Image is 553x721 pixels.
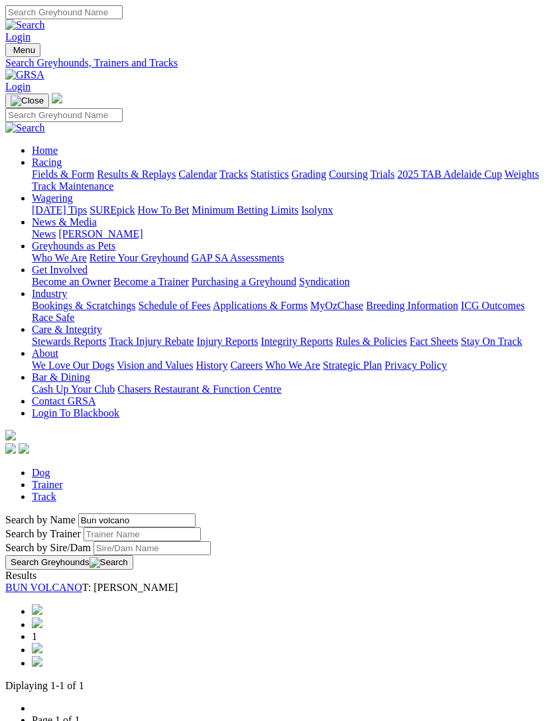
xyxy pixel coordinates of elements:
[370,168,395,180] a: Trials
[196,360,227,371] a: History
[11,96,44,106] img: Close
[213,300,308,311] a: Applications & Forms
[32,479,63,490] a: Trainer
[32,467,50,478] a: Dog
[5,542,91,553] label: Search by Sire/Dam
[5,555,133,570] button: Search Greyhounds
[32,204,87,216] a: [DATE] Tips
[138,204,190,216] a: How To Bet
[32,395,95,407] a: Contact GRSA
[32,336,548,348] div: Care & Integrity
[58,228,143,239] a: [PERSON_NAME]
[32,360,114,371] a: We Love Our Dogs
[78,513,196,527] input: Search by Greyhound name
[113,276,189,287] a: Become a Trainer
[32,264,88,275] a: Get Involved
[32,324,102,335] a: Care & Integrity
[32,168,94,180] a: Fields & Form
[32,168,548,192] div: Racing
[32,276,548,288] div: Get Involved
[5,31,31,42] a: Login
[32,300,135,311] a: Bookings & Scratchings
[5,5,123,19] input: Search
[32,312,74,323] a: Race Safe
[5,94,49,108] button: Toggle navigation
[251,168,289,180] a: Statistics
[310,300,363,311] a: MyOzChase
[323,360,382,371] a: Strategic Plan
[32,360,548,371] div: About
[5,570,548,582] div: Results
[32,228,56,239] a: News
[90,557,128,568] img: Search
[329,168,368,180] a: Coursing
[299,276,349,287] a: Syndication
[397,168,502,180] a: 2025 TAB Adelaide Cup
[32,192,73,204] a: Wagering
[5,582,82,593] a: BUN VOLCANO
[192,252,284,263] a: GAP SA Assessments
[32,491,56,502] a: Track
[32,383,115,395] a: Cash Up Your Club
[32,618,42,628] img: chevron-left-pager-blue.svg
[32,348,58,359] a: About
[5,582,548,594] div: T: [PERSON_NAME]
[84,527,201,541] input: Search by Trainer name
[461,300,524,311] a: ICG Outcomes
[32,656,42,667] img: chevrons-right-pager-blue.svg
[230,360,263,371] a: Careers
[13,45,35,55] span: Menu
[336,336,407,347] a: Rules & Policies
[366,300,458,311] a: Breeding Information
[385,360,447,371] a: Privacy Policy
[32,631,37,642] span: 1
[32,252,548,264] div: Greyhounds as Pets
[192,204,298,216] a: Minimum Betting Limits
[5,430,16,440] img: logo-grsa-white.png
[32,300,548,324] div: Industry
[32,216,97,228] a: News & Media
[117,360,193,371] a: Vision and Values
[505,168,539,180] a: Weights
[196,336,258,347] a: Injury Reports
[32,407,119,419] a: Login To Blackbook
[461,336,522,347] a: Stay On Track
[90,204,135,216] a: SUREpick
[5,443,16,454] img: facebook.svg
[32,288,67,299] a: Industry
[32,240,115,251] a: Greyhounds as Pets
[219,168,248,180] a: Tracks
[32,228,548,240] div: News & Media
[5,81,31,92] a: Login
[90,252,189,263] a: Retire Your Greyhound
[5,528,81,539] label: Search by Trainer
[52,93,62,103] img: logo-grsa-white.png
[32,252,87,263] a: Who We Are
[109,336,194,347] a: Track Injury Rebate
[5,108,123,122] input: Search
[32,383,548,395] div: Bar & Dining
[5,57,548,69] a: Search Greyhounds, Trainers and Tracks
[32,336,106,347] a: Stewards Reports
[32,145,58,156] a: Home
[19,443,29,454] img: twitter.svg
[192,276,296,287] a: Purchasing a Greyhound
[5,69,44,81] img: GRSA
[5,19,45,31] img: Search
[178,168,217,180] a: Calendar
[32,180,113,192] a: Track Maintenance
[32,604,42,615] img: chevrons-left-pager-blue.svg
[5,514,76,525] label: Search by Name
[301,204,333,216] a: Isolynx
[97,168,176,180] a: Results & Replays
[32,157,62,168] a: Racing
[138,300,210,311] a: Schedule of Fees
[117,383,281,395] a: Chasers Restaurant & Function Centre
[93,541,211,555] input: Search by Sire/Dam name
[265,360,320,371] a: Who We Are
[261,336,333,347] a: Integrity Reports
[32,204,548,216] div: Wagering
[5,122,45,134] img: Search
[32,643,42,653] img: chevron-right-pager-blue.svg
